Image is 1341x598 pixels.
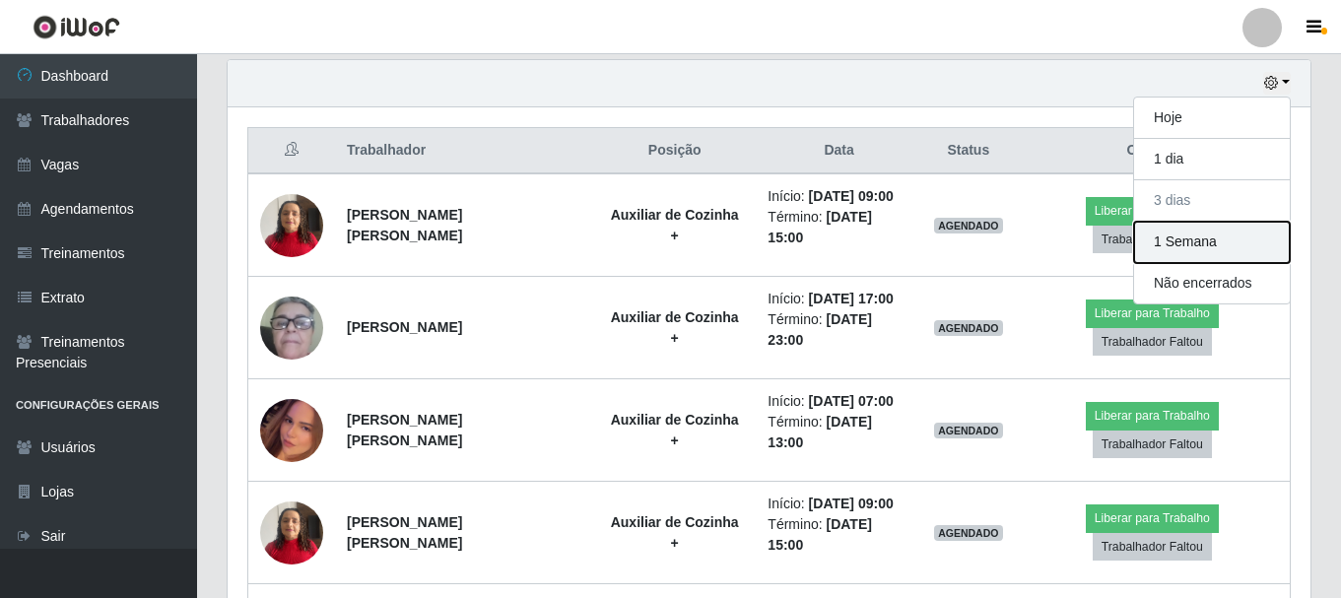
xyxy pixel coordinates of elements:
[768,412,910,453] li: Término:
[260,374,323,487] img: 1754401535253.jpeg
[809,496,894,511] time: [DATE] 09:00
[809,291,894,306] time: [DATE] 17:00
[1086,197,1219,225] button: Liberar para Trabalho
[260,263,323,393] img: 1705182808004.jpeg
[347,412,462,448] strong: [PERSON_NAME] [PERSON_NAME]
[611,309,739,346] strong: Auxiliar de Cozinha +
[768,186,910,207] li: Início:
[1093,328,1212,356] button: Trabalhador Faltou
[768,514,910,556] li: Término:
[768,207,910,248] li: Término:
[1134,98,1290,139] button: Hoje
[809,393,894,409] time: [DATE] 07:00
[611,514,739,551] strong: Auxiliar de Cozinha +
[335,128,593,174] th: Trabalhador
[934,525,1003,541] span: AGENDADO
[1086,299,1219,327] button: Liberar para Trabalho
[1134,222,1290,263] button: 1 Semana
[1086,504,1219,532] button: Liberar para Trabalho
[1086,402,1219,430] button: Liberar para Trabalho
[768,289,910,309] li: Início:
[1093,226,1212,253] button: Trabalhador Faltou
[768,391,910,412] li: Início:
[611,412,739,448] strong: Auxiliar de Cozinha +
[922,128,1015,174] th: Status
[934,218,1003,233] span: AGENDADO
[611,207,739,243] strong: Auxiliar de Cozinha +
[33,15,120,39] img: CoreUI Logo
[1093,533,1212,561] button: Trabalhador Faltou
[1093,431,1212,458] button: Trabalhador Faltou
[756,128,922,174] th: Data
[934,423,1003,438] span: AGENDADO
[768,309,910,351] li: Término:
[260,491,323,574] img: 1737135977494.jpeg
[593,128,756,174] th: Posição
[1134,139,1290,180] button: 1 dia
[934,320,1003,336] span: AGENDADO
[1134,263,1290,303] button: Não encerrados
[347,207,462,243] strong: [PERSON_NAME] [PERSON_NAME]
[347,319,462,335] strong: [PERSON_NAME]
[1015,128,1291,174] th: Opções
[768,494,910,514] li: Início:
[260,183,323,267] img: 1737135977494.jpeg
[809,188,894,204] time: [DATE] 09:00
[347,514,462,551] strong: [PERSON_NAME] [PERSON_NAME]
[1134,180,1290,222] button: 3 dias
